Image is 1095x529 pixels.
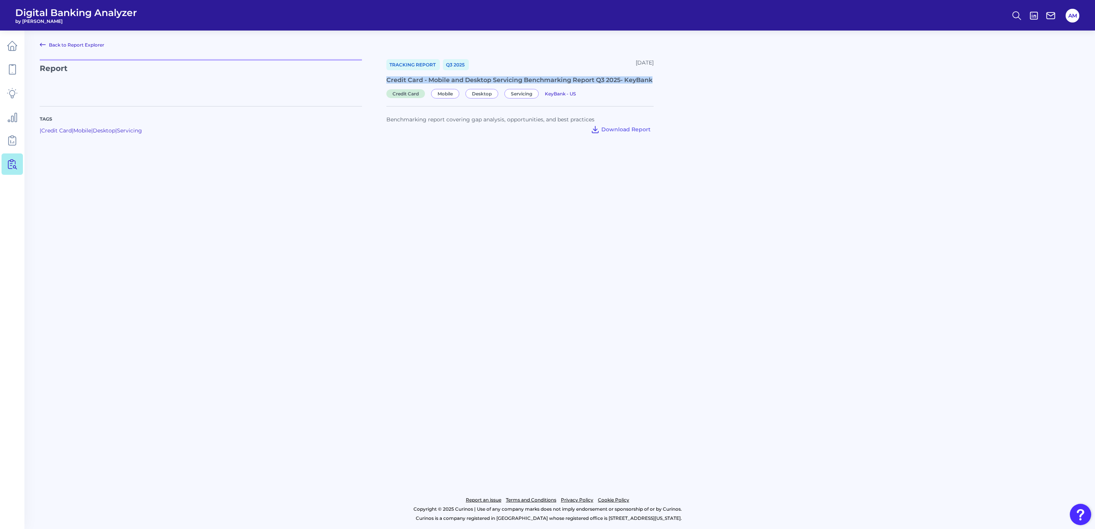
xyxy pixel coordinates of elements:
span: Benchmarking report covering gap analysis, opportunities, and best practices [386,116,594,123]
a: Credit Card [41,127,72,134]
a: Cookie Policy [598,495,629,505]
span: by [PERSON_NAME] [15,18,137,24]
div: Credit Card - Mobile and Desktop Servicing Benchmarking Report Q3 2025- KeyBank [386,76,654,84]
button: Open Resource Center [1070,504,1091,525]
span: KeyBank - US [545,91,576,97]
a: Privacy Policy [561,495,593,505]
a: Report an issue [466,495,501,505]
a: Tracking Report [386,59,440,70]
span: Servicing [504,89,539,98]
p: Curinos is a company registered in [GEOGRAPHIC_DATA] whose registered office is [STREET_ADDRESS][... [40,514,1058,523]
span: Mobile [431,89,459,98]
a: KeyBank - US [545,90,576,97]
p: Copyright © 2025 Curinos | Use of any company marks does not imply endorsement or sponsorship of ... [37,505,1058,514]
a: Mobile [431,90,462,97]
a: Desktop [93,127,115,134]
div: [DATE] [636,59,654,70]
span: Download Report [601,126,651,133]
span: Credit Card [386,89,425,98]
a: Terms and Conditions [506,495,556,505]
a: Q3 2025 [443,59,469,70]
a: Credit Card [386,90,428,97]
a: Desktop [465,90,501,97]
span: | [40,127,41,134]
span: Desktop [465,89,498,98]
span: | [91,127,93,134]
p: Report [40,59,362,97]
a: Back to Report Explorer [40,40,104,49]
span: Digital Banking Analyzer [15,7,137,18]
span: | [115,127,117,134]
span: | [72,127,73,134]
a: Mobile [73,127,91,134]
a: Servicing [117,127,142,134]
a: Servicing [504,90,542,97]
button: AM [1066,9,1079,23]
p: Tags [40,116,362,123]
button: Download Report [588,123,654,135]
